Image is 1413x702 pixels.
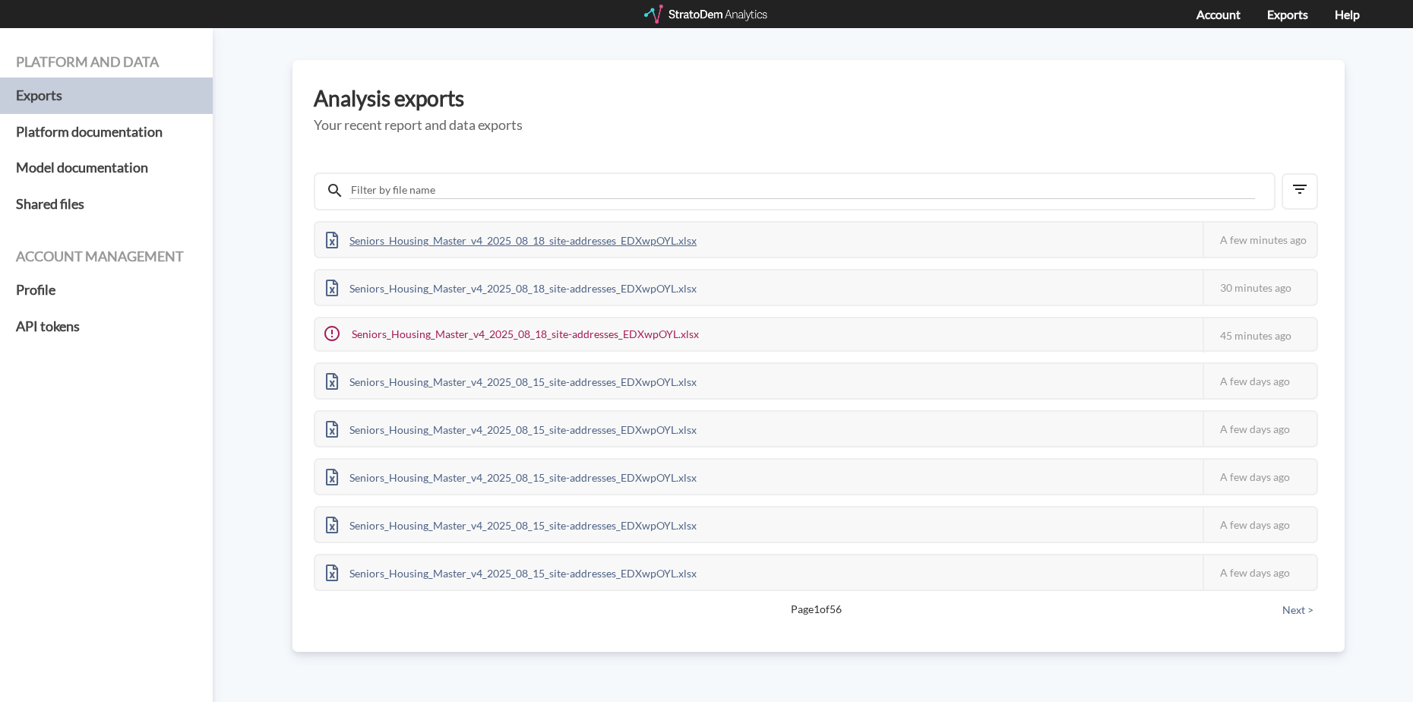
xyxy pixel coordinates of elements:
a: Seniors_Housing_Master_v4_2025_08_18_site-addresses_EDXwpOYL.xlsx [315,232,707,245]
a: Shared files [16,186,197,223]
a: Seniors_Housing_Master_v4_2025_08_15_site-addresses_EDXwpOYL.xlsx [315,373,707,386]
a: Account [1196,7,1241,21]
div: Seniors_Housing_Master_v4_2025_08_18_site-addresses_EDXwpOYL.xlsx [315,318,710,350]
div: 30 minutes ago [1203,270,1317,305]
a: Seniors_Housing_Master_v4_2025_08_15_site-addresses_EDXwpOYL.xlsx [315,564,707,577]
button: Next > [1278,602,1318,618]
div: Seniors_Housing_Master_v4_2025_08_15_site-addresses_EDXwpOYL.xlsx [315,412,707,446]
div: A few minutes ago [1203,223,1317,257]
a: Model documentation [16,150,197,186]
h4: Platform and data [16,55,197,70]
a: Exports [1267,7,1308,21]
a: Seniors_Housing_Master_v4_2025_08_18_site-addresses_EDXwpOYL.xlsx [315,280,707,292]
h4: Account management [16,249,197,264]
div: 45 minutes ago [1203,318,1317,353]
a: Seniors_Housing_Master_v4_2025_08_15_site-addresses_EDXwpOYL.xlsx [315,469,707,482]
div: A few days ago [1203,412,1317,446]
div: Seniors_Housing_Master_v4_2025_08_15_site-addresses_EDXwpOYL.xlsx [315,508,707,542]
div: A few days ago [1203,555,1317,590]
a: Seniors_Housing_Master_v4_2025_08_15_site-addresses_EDXwpOYL.xlsx [315,517,707,530]
a: Help [1335,7,1360,21]
div: Seniors_Housing_Master_v4_2025_08_15_site-addresses_EDXwpOYL.xlsx [315,460,707,494]
div: A few days ago [1203,508,1317,542]
a: Profile [16,272,197,308]
div: Seniors_Housing_Master_v4_2025_08_18_site-addresses_EDXwpOYL.xlsx [315,223,707,257]
a: API tokens [16,308,197,345]
a: Exports [16,77,197,114]
h3: Analysis exports [314,87,1323,110]
div: Seniors_Housing_Master_v4_2025_08_15_site-addresses_EDXwpOYL.xlsx [315,555,707,590]
span: Page 1 of 56 [367,602,1265,617]
div: A few days ago [1203,460,1317,494]
div: Seniors_Housing_Master_v4_2025_08_15_site-addresses_EDXwpOYL.xlsx [315,364,707,398]
a: Seniors_Housing_Master_v4_2025_08_15_site-addresses_EDXwpOYL.xlsx [315,421,707,434]
div: Seniors_Housing_Master_v4_2025_08_18_site-addresses_EDXwpOYL.xlsx [315,270,707,305]
a: Platform documentation [16,114,197,150]
input: Filter by file name [349,182,1255,199]
div: A few days ago [1203,364,1317,398]
h5: Your recent report and data exports [314,118,1323,133]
